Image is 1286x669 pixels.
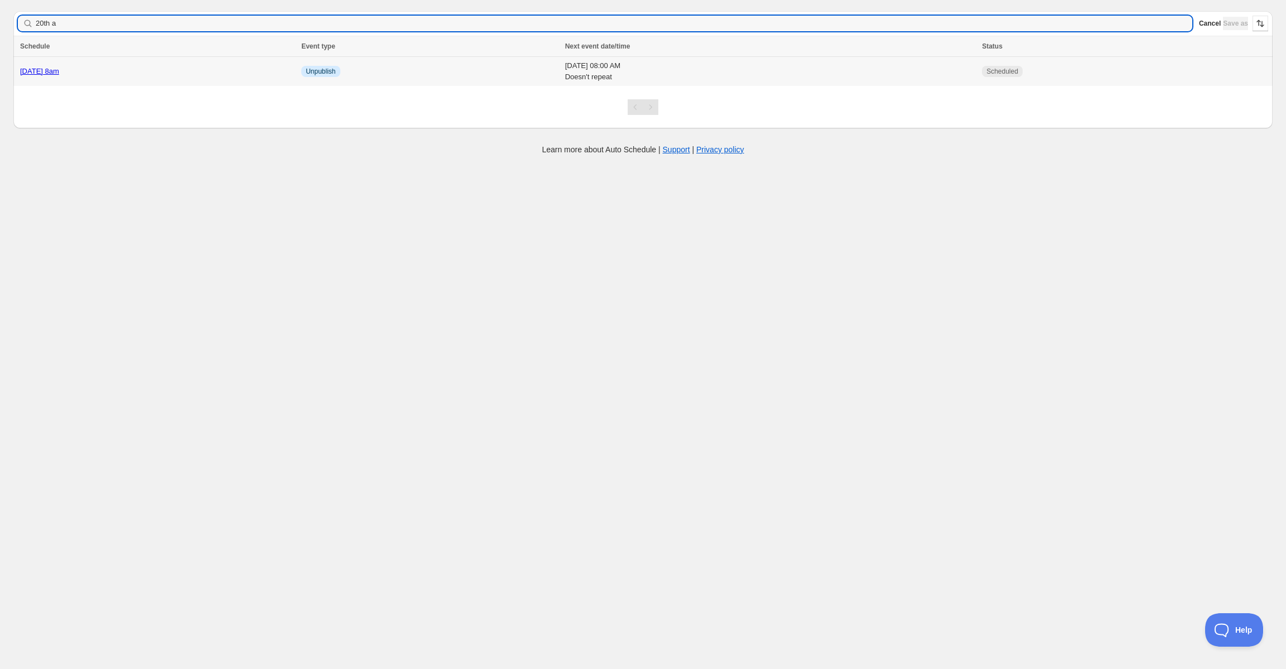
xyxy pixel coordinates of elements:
[542,144,744,155] p: Learn more about Auto Schedule | |
[986,67,1018,76] span: Scheduled
[301,42,335,50] span: Event type
[1205,613,1264,647] iframe: Toggle Customer Support
[565,42,630,50] span: Next event date/time
[1199,19,1221,28] span: Cancel
[36,16,1192,31] input: Searching schedules by name
[663,145,690,154] a: Support
[306,67,335,76] span: Unpublish
[20,42,50,50] span: Schedule
[562,57,979,86] td: [DATE] 08:00 AM Doesn't repeat
[1253,16,1268,31] button: Sort the results
[628,99,658,115] nav: Pagination
[982,42,1003,50] span: Status
[1199,17,1221,30] button: Cancel
[20,67,59,75] a: [DATE] 8am
[696,145,744,154] a: Privacy policy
